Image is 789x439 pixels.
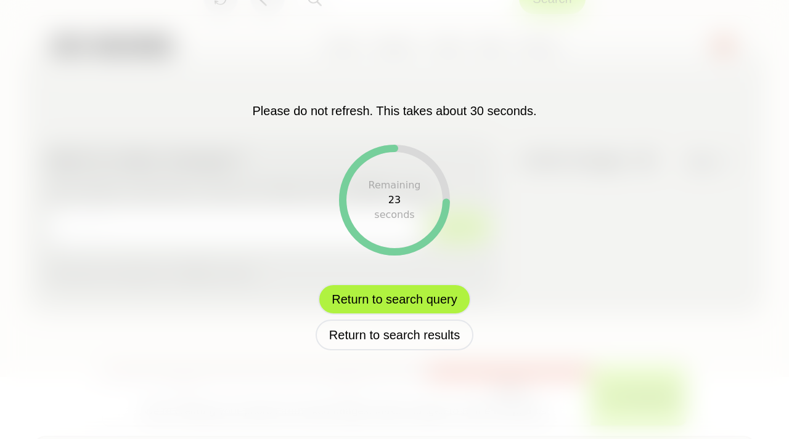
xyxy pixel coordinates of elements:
[316,320,473,350] button: Return to search results
[252,102,536,120] p: Please do not refresh. This takes about 30 seconds.
[388,193,401,207] div: 23
[374,207,414,222] div: seconds
[318,284,470,315] button: Return to search query
[369,178,421,193] div: Remaining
